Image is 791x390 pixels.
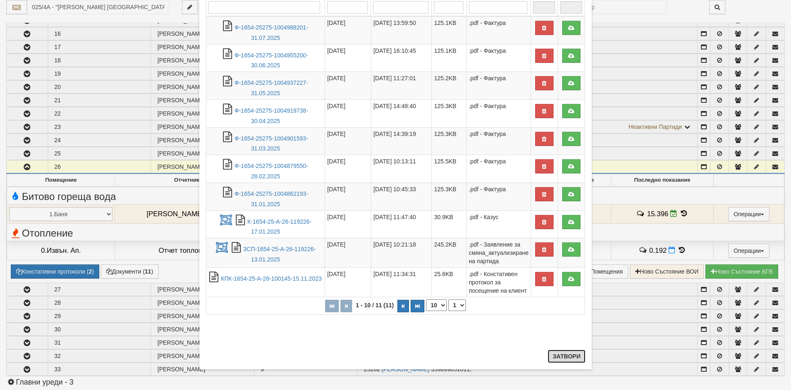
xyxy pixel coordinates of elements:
tr: Ф-1654-25275-1004879550-28.02.2025.pdf - Фактура [206,155,585,183]
td: 125.3KB [432,99,466,127]
td: [DATE] 11:47:40 [371,210,432,238]
td: 30.9KB [432,210,466,238]
tr: К-1654-25-А-26-119226-17.01.2025.pdf - Казус [206,210,585,238]
td: [DATE] [325,183,371,211]
button: Първа страница [325,300,339,312]
td: .pdf - Фактура [466,72,531,100]
td: [DATE] [325,16,371,44]
button: Последна страница [411,300,424,312]
a: КПК-1654-25-А-26-100145-15.11.2023 [221,275,322,282]
td: [DATE] [325,238,371,268]
td: .pdf - Заявление за смяна_актуализиране на партида [466,238,531,268]
tr: КПК-1654-25-А-26-100145-15.11.2023.pdf - Констативен протокол за посещение на клиент [206,268,585,297]
a: Ф-1654-25275-1004988201-31.07.2025 [235,24,308,41]
select: Страница номер [448,299,466,311]
td: [DATE] 10:45:33 [371,183,432,211]
td: [DATE] 11:27:01 [371,72,432,100]
td: .pdf - Фактура [466,127,531,155]
td: .pdf - Фактура [466,155,531,183]
td: [DATE] 10:13:11 [371,155,432,183]
td: 125.2KB [432,72,466,100]
a: Ф-1654-25275-1004919738-30.04.2025 [235,107,308,124]
td: .pdf - Фактура [466,99,531,127]
tr: Ф-1654-25275-1004901593-31.03.2025.pdf - Фактура [206,127,585,155]
td: 245.2KB [432,238,466,268]
a: Ф-1654-25275-1004901593-31.03.2025 [235,135,308,152]
select: Брой редове на страница [426,299,447,311]
td: [DATE] 11:34:31 [371,268,432,297]
a: К-1654-25-А-26-119226-17.01.2025 [247,218,311,235]
td: [DATE] [325,99,371,127]
a: Ф-1654-25275-1004955200-30.06.2025 [235,52,308,69]
td: 125.5KB [432,155,466,183]
td: [DATE] [325,155,371,183]
td: [DATE] [325,72,371,100]
td: [DATE] 16:10:45 [371,44,432,72]
td: [DATE] [325,127,371,155]
tr: ЗСП-1654-25-А-26-119226-13.01.2025.pdf - Заявление за смяна_актуализиране на партида [206,238,585,268]
td: [DATE] [325,210,371,238]
td: [DATE] 13:59:50 [371,16,432,44]
td: .pdf - Фактура [466,44,531,72]
a: Ф-1654-25275-1004862193-31.01.2025 [235,190,308,207]
a: Ф-1654-25275-1004937227-31.05.2025 [235,79,308,96]
tr: Ф-1654-25275-1004955200-30.06.2025.pdf - Фактура [206,44,585,72]
tr: Ф-1654-25275-1004988201-31.07.2025.pdf - Фактура [206,16,585,44]
span: 1 - 10 / 11 (11) [354,302,396,309]
td: [DATE] [325,44,371,72]
td: 125.1KB [432,44,466,72]
button: Предишна страница [340,300,352,312]
button: Затвори [548,350,585,363]
td: [DATE] 14:39:19 [371,127,432,155]
button: Следваща страница [397,300,409,312]
td: .pdf - Фактура [466,16,531,44]
td: 125.1KB [432,16,466,44]
td: [DATE] 14:48:40 [371,99,432,127]
td: .pdf - Констативен протокол за посещение на клиент [466,268,531,297]
tr: Ф-1654-25275-1004919738-30.04.2025.pdf - Фактура [206,99,585,127]
a: Ф-1654-25275-1004879550-28.02.2025 [235,163,308,180]
tr: Ф-1654-25275-1004862193-31.01.2025.pdf - Фактура [206,183,585,211]
tr: Ф-1654-25275-1004937227-31.05.2025.pdf - Фактура [206,72,585,100]
a: ЗСП-1654-25-А-26-119226-13.01.2025 [243,246,316,263]
td: 25.6KB [432,268,466,297]
td: 125.3KB [432,183,466,211]
td: .pdf - Казус [466,210,531,238]
td: [DATE] 10:21:18 [371,238,432,268]
td: .pdf - Фактура [466,183,531,211]
td: [DATE] [325,268,371,297]
td: 125.3KB [432,127,466,155]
